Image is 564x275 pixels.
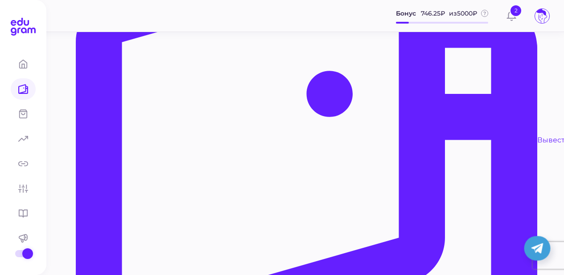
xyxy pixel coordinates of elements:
span: 746.25 ₽ из 5000 ₽ [421,8,478,18]
button: 2 [502,7,520,25]
span: 2 [510,4,522,17]
span: Бонус [396,8,416,18]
